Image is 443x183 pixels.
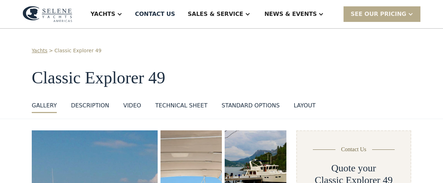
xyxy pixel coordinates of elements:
[221,101,280,113] a: standard options
[32,47,48,54] a: Yachts
[123,101,141,113] a: VIDEO
[155,101,207,110] div: Technical sheet
[294,101,316,110] div: layout
[32,101,57,110] div: GALLERY
[54,47,101,54] a: Classic Explorer 49
[135,10,175,18] div: Contact US
[188,10,243,18] div: Sales & Service
[23,6,72,22] img: logo
[351,10,406,18] div: SEE Our Pricing
[32,69,411,87] h1: Classic Explorer 49
[32,101,57,113] a: GALLERY
[91,10,115,18] div: Yachts
[155,101,207,113] a: Technical sheet
[71,101,109,110] div: DESCRIPTION
[294,101,316,113] a: layout
[341,145,366,154] div: Contact Us
[265,10,317,18] div: News & EVENTS
[331,162,376,174] h2: Quote your
[71,101,109,113] a: DESCRIPTION
[49,47,53,54] div: >
[221,101,280,110] div: standard options
[344,6,420,22] div: SEE Our Pricing
[123,101,141,110] div: VIDEO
